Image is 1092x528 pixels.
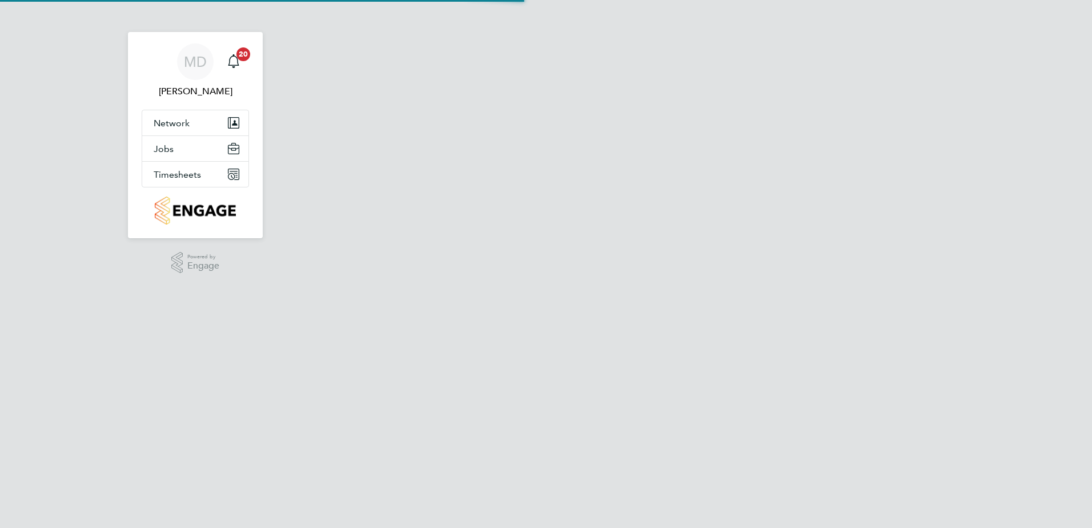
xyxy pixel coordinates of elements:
a: 20 [222,43,245,80]
span: 20 [236,47,250,61]
span: Timesheets [154,169,201,180]
a: Powered byEngage [171,252,220,274]
nav: Main navigation [128,32,263,238]
span: Powered by [187,252,219,262]
a: MD[PERSON_NAME] [142,43,249,98]
button: Timesheets [142,162,248,187]
img: countryside-properties-logo-retina.png [155,197,235,225]
span: Mark Doyle [142,85,249,98]
button: Network [142,110,248,135]
span: Engage [187,261,219,271]
span: Network [154,118,190,129]
span: Jobs [154,143,174,154]
a: Go to home page [142,197,249,225]
span: MD [184,54,207,69]
button: Jobs [142,136,248,161]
